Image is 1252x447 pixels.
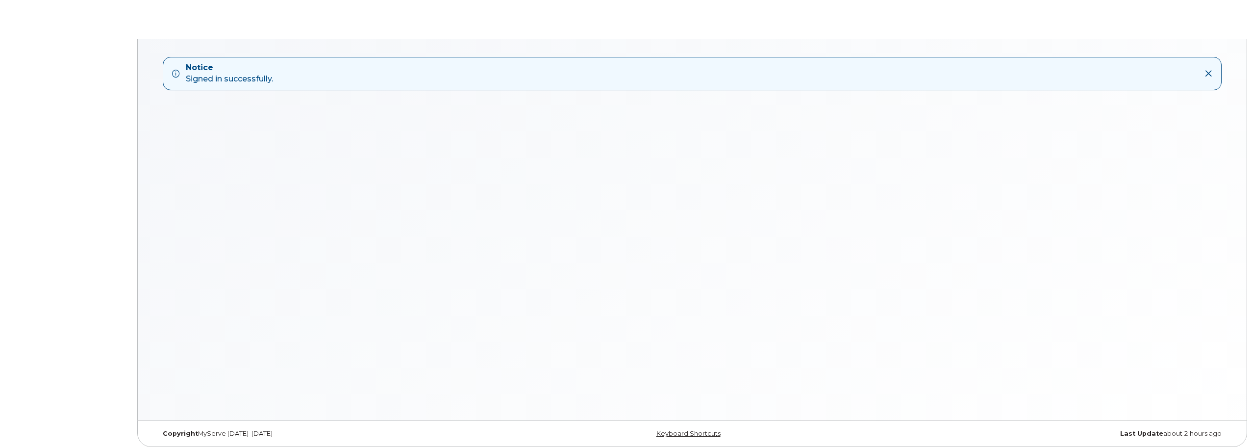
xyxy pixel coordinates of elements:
strong: Copyright [163,430,198,437]
a: Keyboard Shortcuts [656,430,721,437]
div: MyServe [DATE]–[DATE] [155,430,513,438]
strong: Notice [186,62,273,74]
div: Signed in successfully. [186,62,273,85]
div: about 2 hours ago [871,430,1229,438]
strong: Last Update [1120,430,1163,437]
